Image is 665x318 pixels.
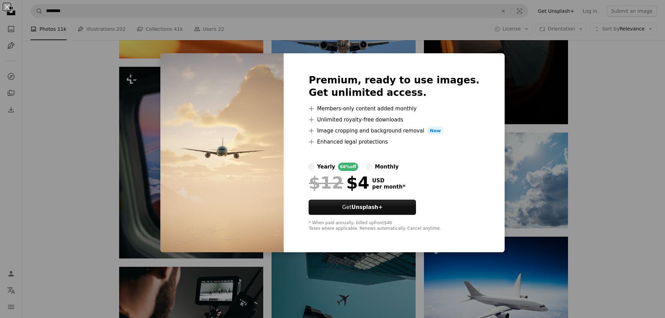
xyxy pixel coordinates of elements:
button: GetUnsplash+ [309,200,416,215]
div: $4 [309,174,369,192]
h2: Premium, ready to use images. Get unlimited access. [309,74,479,99]
li: Members-only content added monthly [309,105,479,113]
li: Enhanced legal protections [309,138,479,146]
span: $12 [309,174,343,192]
div: yearly [317,163,335,171]
input: monthly [366,164,372,170]
span: per month * [372,184,405,190]
img: premium_photo-1679830513873-5f9163fcc04a [160,53,284,253]
div: 66% off [338,163,358,171]
div: monthly [375,163,399,171]
div: * When paid annually, billed upfront $48 Taxes where applicable. Renews automatically. Cancel any... [309,220,479,231]
span: USD [372,178,405,184]
li: Unlimited royalty-free downloads [309,116,479,124]
strong: Unsplash+ [352,204,383,210]
input: yearly66%off [309,164,314,170]
span: New [427,127,444,135]
li: Image cropping and background removal [309,127,479,135]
